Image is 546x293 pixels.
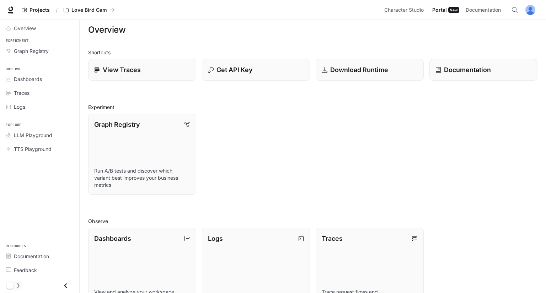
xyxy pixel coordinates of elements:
[444,65,491,75] p: Documentation
[14,47,49,55] span: Graph Registry
[60,3,118,17] button: All workspaces
[216,65,252,75] p: Get API Key
[14,25,36,32] span: Overview
[3,129,76,141] a: LLM Playground
[466,6,501,15] span: Documentation
[463,3,506,17] a: Documentation
[3,73,76,85] a: Dashboards
[88,23,125,37] h1: Overview
[94,234,131,243] p: Dashboards
[58,278,74,293] button: Close drawer
[88,114,196,195] a: Graph RegistryRun A/B tests and discover which variant best improves your business metrics
[316,59,424,81] a: Download Runtime
[429,3,462,17] a: PortalNew
[525,5,535,15] img: User avatar
[3,250,76,262] a: Documentation
[88,103,537,111] h2: Experiment
[330,65,388,75] p: Download Runtime
[448,7,459,13] div: New
[88,217,537,225] h2: Observe
[94,120,140,129] p: Graph Registry
[3,45,76,57] a: Graph Registry
[14,103,25,110] span: Logs
[71,7,107,13] p: Love Bird Cam
[14,89,30,97] span: Traces
[103,65,141,75] p: View Traces
[14,253,49,260] span: Documentation
[523,3,537,17] button: User avatar
[88,49,537,56] h2: Shortcuts
[3,143,76,155] a: TTS Playground
[3,101,76,113] a: Logs
[30,7,50,13] span: Projects
[88,59,196,81] a: View Traces
[508,3,522,17] button: Open Command Menu
[18,3,53,17] a: Go to projects
[6,281,14,289] span: Dark mode toggle
[14,131,52,139] span: LLM Playground
[3,87,76,99] a: Traces
[14,145,52,153] span: TTS Playground
[53,6,60,14] div: /
[14,266,37,274] span: Feedback
[432,6,447,15] span: Portal
[384,6,424,15] span: Character Studio
[202,59,310,81] button: Get API Key
[14,75,42,83] span: Dashboards
[3,22,76,34] a: Overview
[208,234,223,243] p: Logs
[94,167,190,189] p: Run A/B tests and discover which variant best improves your business metrics
[322,234,343,243] p: Traces
[381,3,429,17] a: Character Studio
[429,59,537,81] a: Documentation
[3,264,76,276] a: Feedback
